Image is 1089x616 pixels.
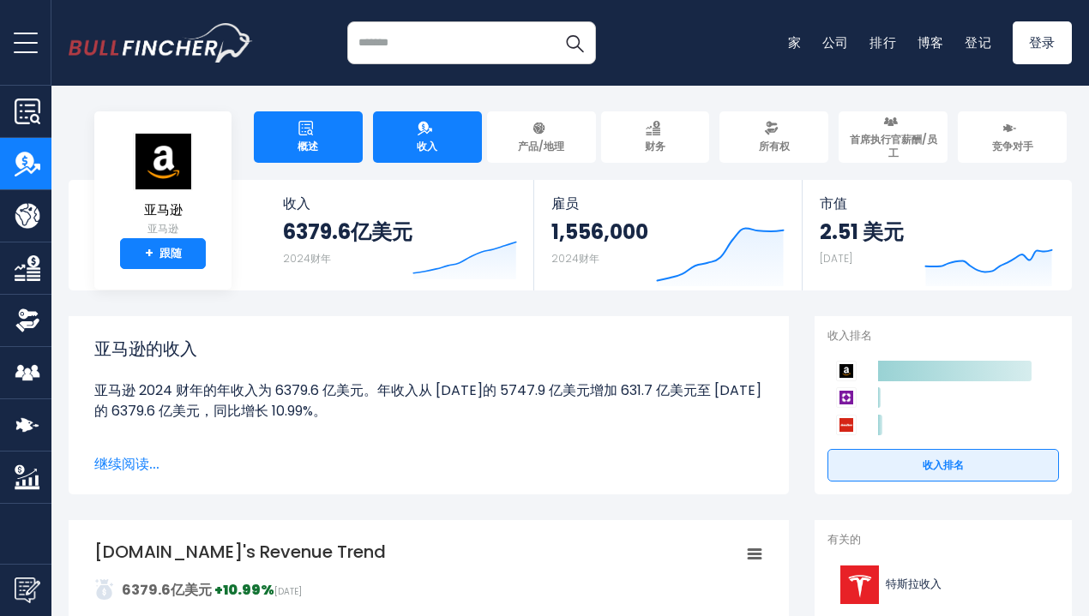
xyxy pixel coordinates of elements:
[839,111,948,163] a: 首席执行官薪酬/员工
[803,180,1070,290] a: 市值 2.51 美元 [DATE]
[820,194,847,213] font: 市值
[1029,33,1056,51] font: 登录
[518,139,564,153] font: 产品/地理
[820,218,904,246] font: 2.51 美元
[551,194,579,213] font: 雇员
[551,251,599,266] font: 2024财年
[283,251,331,266] font: 2024财年
[120,238,206,269] a: +跟随
[827,449,1059,481] a: 收入排名
[69,23,253,63] a: 前往主页
[283,218,412,246] font: 6379.6亿美元
[94,380,761,421] font: 亚马逊 2024 财年的年收入为 6379.6 亿美元。年收入从 [DATE]的 5747.9 亿美元增加 631.7 亿美元至 [DATE]的 6379.6 亿美元，同比增长 10.99%。
[836,387,857,408] img: Wayfair 竞争对手徽标
[159,245,182,261] font: 跟随
[373,111,482,163] a: 收入
[69,23,253,63] img: 红腹灰雀徽标
[923,458,964,472] font: 收入排名
[601,111,710,163] a: 财务
[838,565,881,604] img: 特斯拉标志
[822,33,850,51] a: 公司
[145,243,153,263] font: +
[283,194,310,213] font: 收入
[534,180,801,290] a: 雇员 1,556,000 2024财年
[144,200,183,218] font: 亚马逊
[759,139,790,153] font: 所有权
[94,337,197,361] font: 亚马逊的收入
[266,180,534,290] a: 收入 6379.6亿美元 2024财年
[274,585,302,598] font: [DATE]
[94,442,747,482] font: 截至 [DATE]的季度，亚马逊的季度营收为 1677 亿美元。季度营收从 [DATE]第二季度的 1479.8 亿美元增加 197.3 亿美元至 [DATE]第二季度的 1677 亿美元，同比...
[788,33,802,51] a: 家
[553,21,596,64] button: 搜索
[645,139,665,153] font: 财务
[836,361,857,381] img: Amazon.com 竞争对手徽标
[869,33,897,51] a: 排行
[147,221,178,236] font: 亚马逊
[958,111,1067,163] a: 竞争对手
[214,580,274,600] font: +10.99%
[417,139,437,153] font: 收入
[836,415,857,435] img: AutoZone竞争对手徽标
[918,33,945,51] a: 博客
[551,218,648,246] font: 1,556,000
[965,33,992,51] a: 登记
[827,531,861,547] font: 有关的
[827,327,872,344] font: 收入排名
[94,454,159,474] font: 继续阅读...
[132,132,194,239] a: 亚马逊 亚马逊
[298,139,318,153] font: 概述
[886,576,942,592] font: 特斯拉收入
[94,579,115,600] img: addasd
[850,132,937,160] font: 首席执行官薪酬/员工
[487,111,596,163] a: 产品/地理
[15,308,40,333] img: 所有权
[122,580,212,600] font: 6379.6亿美元
[254,111,363,163] a: 概述
[992,139,1033,153] font: 竞争对手
[719,111,828,163] a: 所有权
[820,251,852,266] font: [DATE]
[1013,21,1073,64] a: 登录
[827,561,1059,608] a: 特斯拉收入
[94,540,386,564] tspan: [DOMAIN_NAME]'s Revenue Trend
